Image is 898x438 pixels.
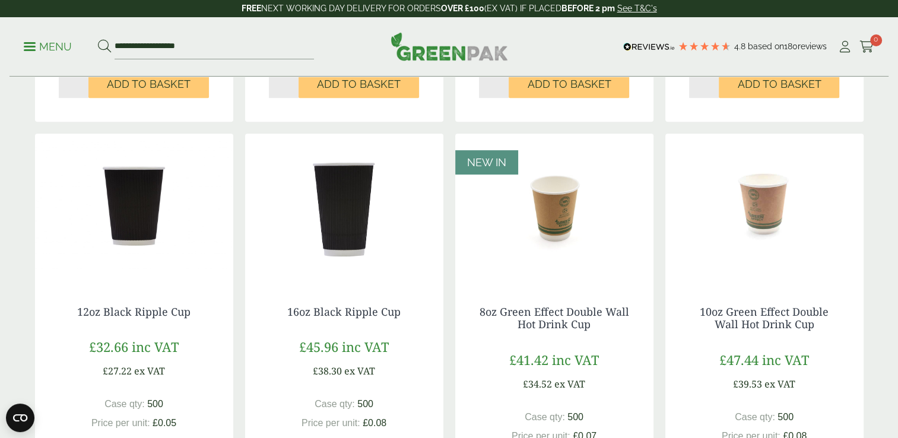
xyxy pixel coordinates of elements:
[342,338,389,356] span: inc VAT
[24,40,72,54] p: Menu
[317,78,401,91] span: Add to Basket
[623,43,675,51] img: REVIEWS.io
[441,4,484,13] strong: OVER £100
[132,338,179,356] span: inc VAT
[567,412,583,422] span: 500
[480,304,629,332] a: 8oz Green Effect Double Wall Hot Drink Cup
[737,78,821,91] span: Add to Basket
[24,40,72,52] a: Menu
[554,377,585,391] span: ex VAT
[153,418,176,428] span: £0.05
[784,42,798,51] span: 180
[523,377,552,391] span: £34.52
[104,399,145,409] span: Case qty:
[798,42,827,51] span: reviews
[363,418,386,428] span: £0.08
[678,41,731,52] div: 4.78 Stars
[733,377,762,391] span: £39.53
[561,4,615,13] strong: BEFORE 2 pm
[525,412,565,422] span: Case qty:
[778,412,794,422] span: 500
[665,134,864,282] img: 5330018A 10oz Green Effect Double Wall Hot Drink Cup 285ml
[734,42,748,51] span: 4.8
[764,377,795,391] span: ex VAT
[837,41,852,53] i: My Account
[719,351,759,369] span: £47.44
[748,42,784,51] span: Based on
[35,134,233,282] img: 12oz Black Ripple Cup-0
[287,304,401,319] a: 16oz Black Ripple Cup
[527,78,611,91] span: Add to Basket
[357,399,373,409] span: 500
[762,351,809,369] span: inc VAT
[313,364,342,377] span: £38.30
[88,69,209,98] button: Add to Basket
[870,34,882,46] span: 0
[509,69,629,98] button: Add to Basket
[315,399,355,409] span: Case qty:
[617,4,657,13] a: See T&C's
[344,364,375,377] span: ex VAT
[391,32,508,61] img: GreenPak Supplies
[467,156,506,169] span: NEW IN
[299,338,338,356] span: £45.96
[91,418,150,428] span: Price per unit:
[134,364,165,377] span: ex VAT
[77,304,191,319] a: 12oz Black Ripple Cup
[245,134,443,282] img: 16oz Black Ripple Cup-0
[6,404,34,432] button: Open CMP widget
[455,134,653,282] img: 8oz Green Effect Double Wall Cup
[700,304,829,332] a: 10oz Green Effect Double Wall Hot Drink Cup
[302,418,360,428] span: Price per unit:
[735,412,775,422] span: Case qty:
[859,38,874,56] a: 0
[147,399,163,409] span: 500
[107,78,191,91] span: Add to Basket
[719,69,839,98] button: Add to Basket
[299,69,419,98] button: Add to Basket
[89,338,128,356] span: £32.66
[242,4,261,13] strong: FREE
[859,41,874,53] i: Cart
[509,351,548,369] span: £41.42
[552,351,599,369] span: inc VAT
[103,364,132,377] span: £27.22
